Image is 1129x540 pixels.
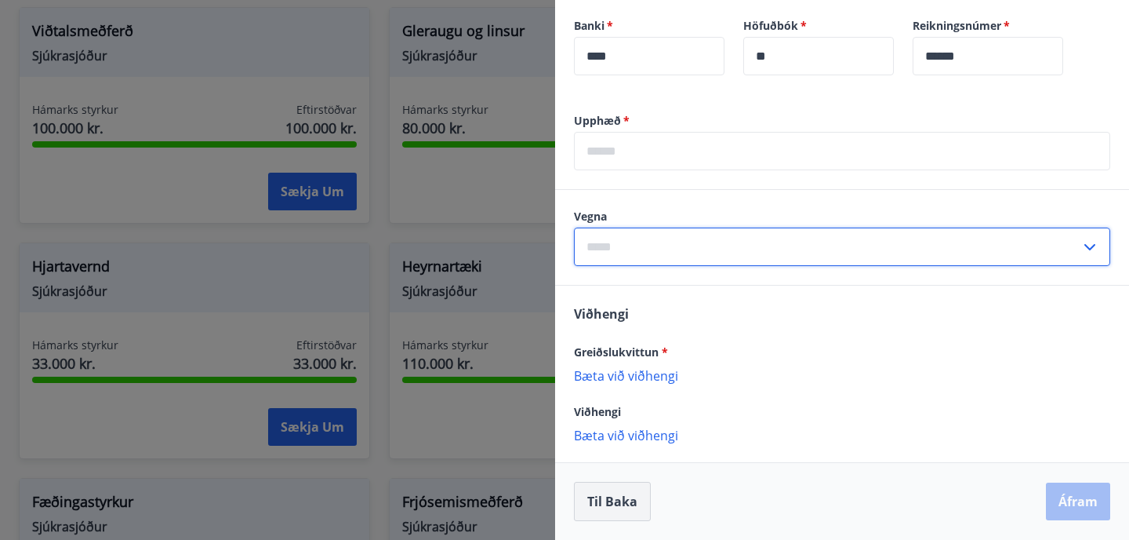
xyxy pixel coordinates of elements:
[574,367,1110,383] p: Bæta við viðhengi
[574,482,651,521] button: Til baka
[574,18,724,34] label: Banki
[743,18,894,34] label: Höfuðbók
[574,132,1110,170] div: Upphæð
[574,305,629,323] span: Viðhengi
[574,427,1110,443] p: Bæta við viðhengi
[913,18,1063,34] label: Reikningsnúmer
[574,345,668,359] span: Greiðslukvittun
[574,209,1110,224] label: Vegna
[574,113,1110,129] label: Upphæð
[574,404,621,419] span: Viðhengi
